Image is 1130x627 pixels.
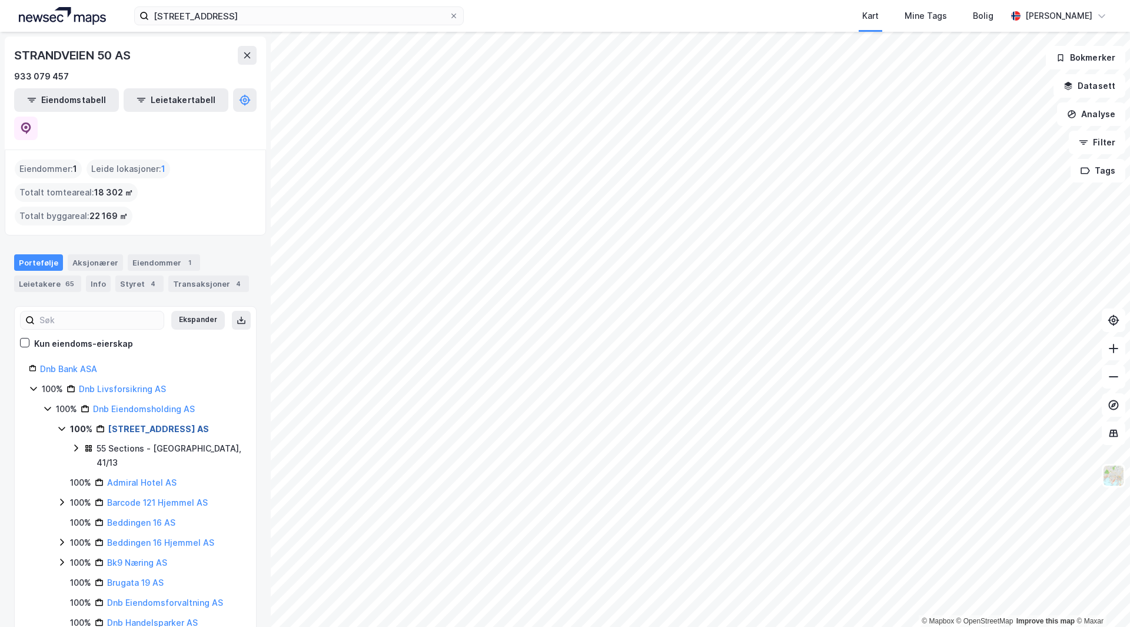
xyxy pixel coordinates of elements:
button: Filter [1069,131,1125,154]
a: Barcode 121 Hjemmel AS [107,497,208,507]
div: 4 [232,278,244,290]
a: Dnb Bank ASA [40,364,97,374]
a: Bk9 Næring AS [107,558,167,568]
a: OpenStreetMap [956,617,1013,625]
div: Bolig [973,9,993,23]
button: Bokmerker [1046,46,1125,69]
a: [STREET_ADDRESS] AS [108,424,209,434]
div: STRANDVEIEN 50 AS [14,46,133,65]
div: Kart [862,9,879,23]
a: Improve this map [1016,617,1075,625]
div: 4 [147,278,159,290]
div: 65 [63,278,77,290]
div: Mine Tags [905,9,947,23]
a: Brugata 19 AS [107,578,164,588]
a: Beddingen 16 AS [107,517,175,528]
div: 100% [70,536,91,550]
input: Søk [35,311,164,329]
div: Eiendommer : [15,160,82,178]
div: 100% [70,476,91,490]
a: Beddingen 16 Hjemmel AS [107,538,214,548]
a: Dnb Eiendomsholding AS [93,404,195,414]
div: 100% [70,516,91,530]
a: Mapbox [922,617,954,625]
a: Admiral Hotel AS [107,477,177,487]
div: 933 079 457 [14,69,69,84]
div: Kun eiendoms-eierskap [34,337,133,351]
div: 55 Sections - [GEOGRAPHIC_DATA], 41/13 [97,442,242,470]
button: Datasett [1053,74,1125,98]
div: 100% [70,422,92,436]
a: Dnb Livsforsikring AS [79,384,166,394]
iframe: Chat Widget [1071,570,1130,627]
div: Aksjonærer [68,254,123,271]
span: 18 302 ㎡ [94,185,133,200]
div: 100% [56,402,77,416]
div: Totalt byggareal : [15,207,132,225]
button: Tags [1071,159,1125,183]
button: Leietakertabell [124,88,228,112]
a: Dnb Eiendomsforvaltning AS [107,598,223,608]
div: Transaksjoner [168,276,249,292]
img: Z [1102,465,1125,487]
div: Eiendommer [128,254,200,271]
div: 100% [70,496,91,510]
div: Kontrollprogram for chat [1071,570,1130,627]
div: Styret [115,276,164,292]
div: 100% [70,576,91,590]
div: Totalt tomteareal : [15,183,138,202]
div: 100% [42,382,63,396]
input: Søk på adresse, matrikkel, gårdeiere, leietakere eller personer [149,7,449,25]
span: 22 169 ㎡ [89,209,128,223]
span: 1 [161,162,165,176]
div: Info [86,276,111,292]
button: Analyse [1057,102,1125,126]
div: 100% [70,556,91,570]
div: Leietakere [14,276,81,292]
img: logo.a4113a55bc3d86da70a041830d287a7e.svg [19,7,106,25]
div: Portefølje [14,254,63,271]
div: [PERSON_NAME] [1025,9,1092,23]
div: Leide lokasjoner : [87,160,170,178]
div: 100% [70,596,91,610]
div: 1 [184,257,195,268]
button: Ekspander [171,311,225,330]
button: Eiendomstabell [14,88,119,112]
span: 1 [73,162,77,176]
